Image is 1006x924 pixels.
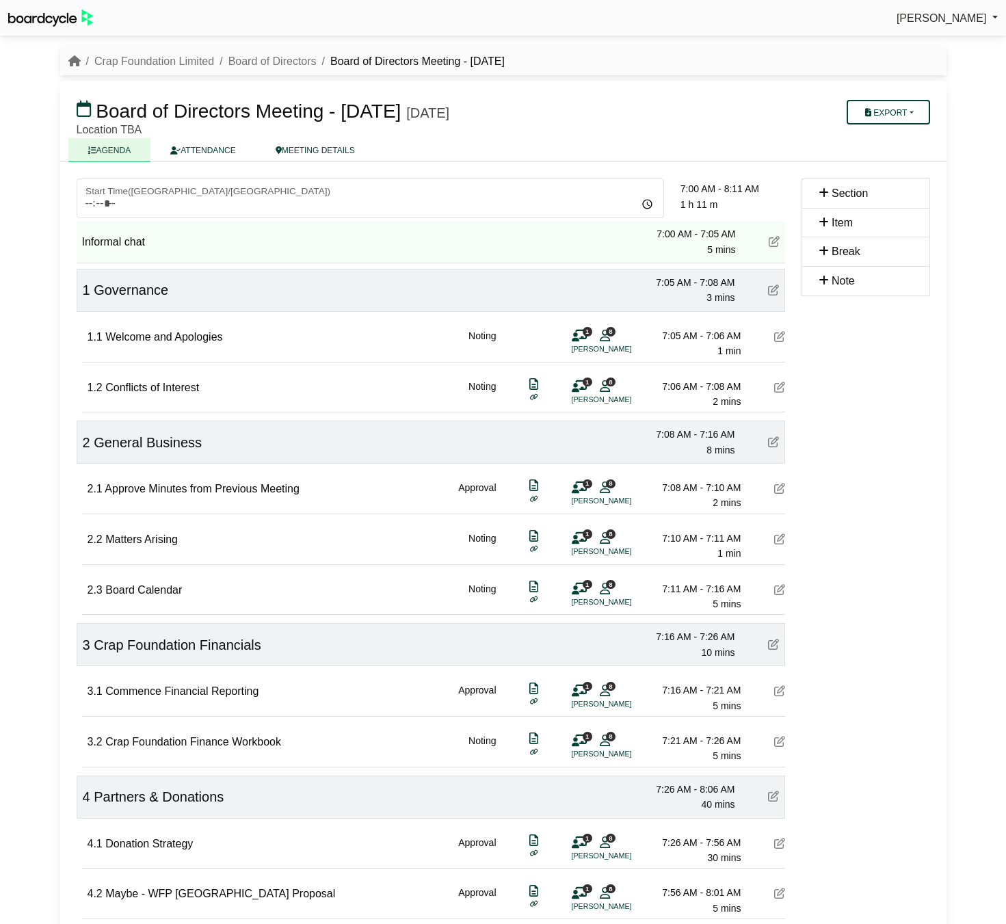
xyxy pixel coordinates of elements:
div: 7:05 AM - 7:06 AM [646,328,741,343]
a: [PERSON_NAME] [897,10,998,27]
span: Welcome and Apologies [105,331,222,343]
div: Approval [458,683,496,713]
div: 7:05 AM - 7:08 AM [639,275,735,290]
span: 8 [606,580,615,589]
span: Board Calendar [105,584,182,596]
span: Informal chat [82,236,145,248]
span: 8 [606,479,615,488]
div: 7:06 AM - 7:08 AM [646,379,741,394]
div: 7:00 AM - 7:05 AM [640,226,736,241]
span: 1 min [717,548,741,559]
span: 1 [583,682,592,691]
span: 2 mins [713,396,741,407]
a: Board of Directors [228,55,317,67]
a: ATTENDANCE [150,138,255,162]
div: 7:56 AM - 8:01 AM [646,885,741,900]
span: 1 [83,282,90,298]
div: 7:08 AM - 7:16 AM [639,427,735,442]
div: Approval [458,480,496,511]
span: Donation Strategy [105,838,193,849]
span: 8 [606,529,615,538]
li: [PERSON_NAME] [572,850,674,862]
span: 1 min [717,345,741,356]
div: [DATE] [406,105,449,121]
span: Item [832,217,853,228]
span: 2 mins [713,497,741,508]
span: 1 [583,529,592,538]
span: Commence Financial Reporting [105,685,259,697]
div: 7:08 AM - 7:10 AM [646,480,741,495]
span: 1 h 11 m [680,199,717,210]
span: 1 [583,884,592,893]
span: Conflicts of Interest [105,382,199,393]
span: 40 mins [701,799,734,810]
span: 8 [606,327,615,336]
span: 8 [606,378,615,386]
span: 2.3 [88,584,103,596]
span: 2 [83,435,90,450]
span: 1 [583,580,592,589]
span: 8 [606,884,615,893]
li: [PERSON_NAME] [572,546,674,557]
span: 5 mins [713,598,741,609]
span: 8 [606,732,615,741]
span: 5 mins [707,244,735,255]
span: 4.2 [88,888,103,899]
div: Noting [468,328,496,359]
span: 3.1 [88,685,103,697]
div: Approval [458,835,496,866]
span: Partners & Donations [94,789,224,804]
span: 3.2 [88,736,103,748]
li: Board of Directors Meeting - [DATE] [317,53,505,70]
span: 1 [583,732,592,741]
span: 2.1 [88,483,103,494]
span: 1 [583,378,592,386]
span: Crap Foundation Finance Workbook [105,736,281,748]
div: Approval [458,885,496,916]
div: Noting [468,531,496,562]
span: 5 mins [713,750,741,761]
div: 7:16 AM - 7:26 AM [639,629,735,644]
span: 3 mins [706,292,734,303]
span: 2.2 [88,533,103,545]
span: Crap Foundation Financials [94,637,261,652]
div: Noting [468,379,496,410]
span: 1 [583,834,592,843]
div: 7:26 AM - 8:06 AM [639,782,735,797]
div: 7:10 AM - 7:11 AM [646,531,741,546]
li: [PERSON_NAME] [572,901,674,912]
li: [PERSON_NAME] [572,698,674,710]
button: Export [847,100,929,124]
li: [PERSON_NAME] [572,394,674,406]
span: 1 [583,327,592,336]
img: BoardcycleBlackGreen-aaafeed430059cb809a45853b8cf6d952af9d84e6e89e1f1685b34bfd5cb7d64.svg [8,10,93,27]
span: Break [832,246,860,257]
span: 8 [606,682,615,691]
div: Noting [468,581,496,612]
span: 30 mins [707,852,741,863]
span: Maybe - WFP [GEOGRAPHIC_DATA] Proposal [105,888,335,899]
span: 5 mins [713,903,741,914]
span: 1.1 [88,331,103,343]
span: 8 mins [706,445,734,456]
nav: breadcrumb [68,53,505,70]
span: 5 mins [713,700,741,711]
span: Note [832,275,855,287]
div: Noting [468,733,496,764]
a: AGENDA [68,138,151,162]
span: Approve Minutes from Previous Meeting [105,483,300,494]
div: 7:21 AM - 7:26 AM [646,733,741,748]
a: Crap Foundation Limited [94,55,214,67]
span: Matters Arising [105,533,178,545]
span: Section [832,187,868,199]
div: 7:16 AM - 7:21 AM [646,683,741,698]
span: Board of Directors Meeting - [DATE] [96,101,401,122]
div: 7:11 AM - 7:16 AM [646,581,741,596]
li: [PERSON_NAME] [572,748,674,760]
span: 4 [83,789,90,804]
span: General Business [94,435,202,450]
span: Location TBA [77,124,142,135]
span: 8 [606,834,615,843]
span: 1 [583,479,592,488]
li: [PERSON_NAME] [572,495,674,507]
